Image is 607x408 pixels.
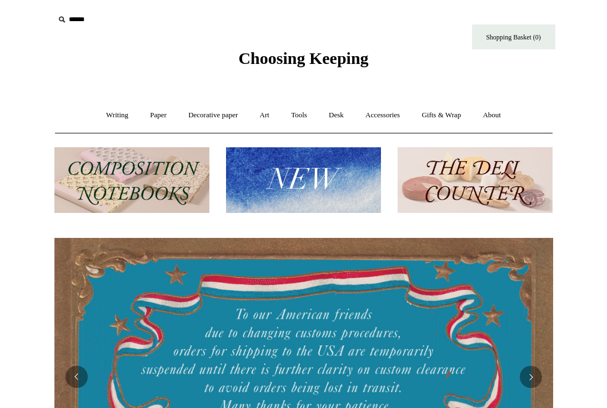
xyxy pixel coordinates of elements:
[226,147,381,213] img: New.jpg__PID:f73bdf93-380a-4a35-bcfe-7823039498e1
[319,101,354,130] a: Desk
[355,101,410,130] a: Accessories
[472,24,555,49] a: Shopping Basket (0)
[398,147,553,213] img: The Deli Counter
[178,101,248,130] a: Decorative paper
[96,101,138,130] a: Writing
[140,101,177,130] a: Paper
[473,101,511,130] a: About
[54,147,209,213] img: 202302 Composition ledgers.jpg__PID:69722ee6-fa44-49dd-a067-31375e5d54ec
[520,366,542,388] button: Next
[238,49,368,67] span: Choosing Keeping
[412,101,471,130] a: Gifts & Wrap
[66,366,88,388] button: Previous
[238,58,368,66] a: Choosing Keeping
[250,101,279,130] a: Art
[281,101,317,130] a: Tools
